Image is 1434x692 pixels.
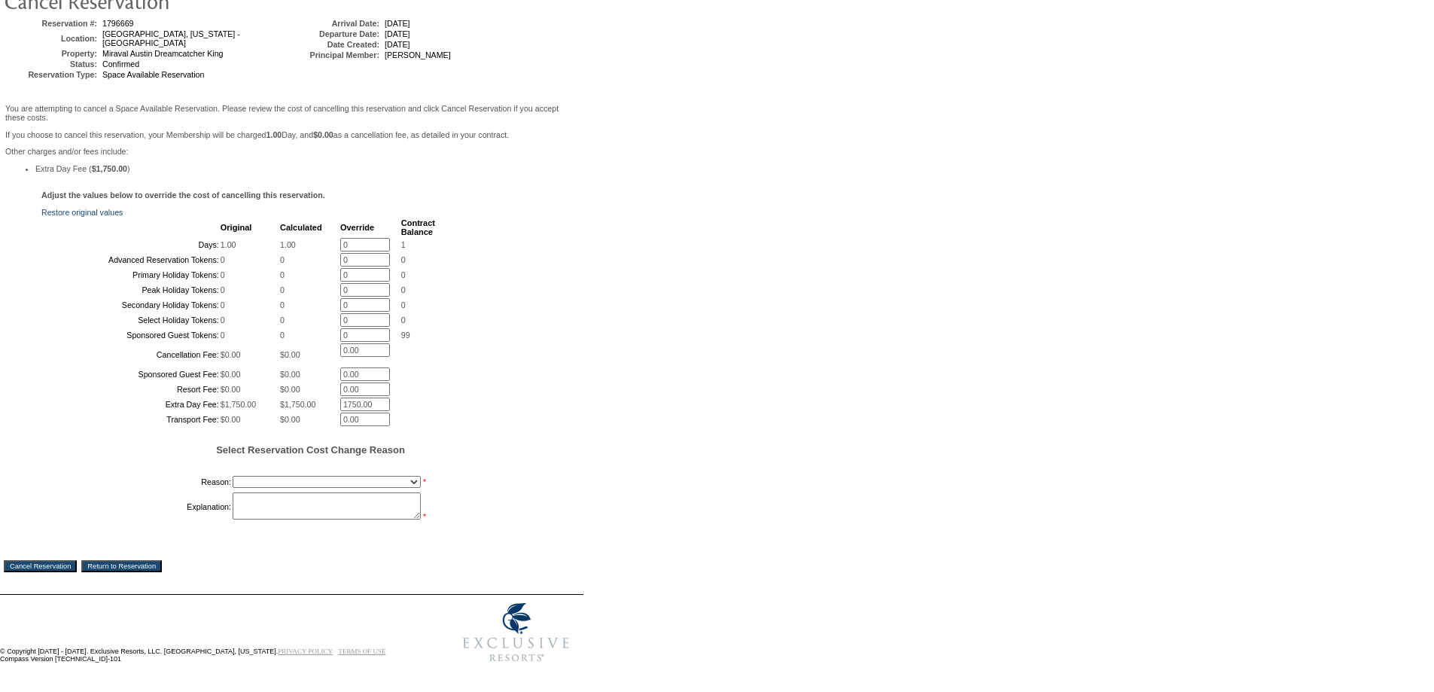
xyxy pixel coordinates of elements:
[43,413,219,426] td: Transport Fee:
[280,400,315,409] span: $1,750.00
[385,19,410,28] span: [DATE]
[289,50,379,59] td: Principal Member:
[5,104,578,173] span: Other charges and/or fees include:
[4,560,77,572] input: Cancel Reservation
[221,350,241,359] span: $0.00
[221,331,225,340] span: 0
[401,285,406,294] span: 0
[280,300,285,309] span: 0
[280,385,300,394] span: $0.00
[43,268,219,282] td: Primary Holiday Tokens:
[221,270,225,279] span: 0
[280,270,285,279] span: 0
[221,240,236,249] span: 1.00
[280,285,285,294] span: 0
[92,164,127,173] b: $1,750.00
[43,328,219,342] td: Sponsored Guest Tokens:
[385,50,451,59] span: [PERSON_NAME]
[278,648,333,655] a: PRIVACY POLICY
[280,331,285,340] span: 0
[221,316,225,325] span: 0
[401,255,406,264] span: 0
[7,59,97,69] td: Status:
[221,370,241,379] span: $0.00
[102,19,134,28] span: 1796669
[102,59,139,69] span: Confirmed
[43,473,231,491] td: Reason:
[401,240,406,249] span: 1
[401,331,410,340] span: 99
[339,648,386,655] a: TERMS OF USE
[221,285,225,294] span: 0
[280,240,296,249] span: 1.00
[5,104,578,122] p: You are attempting to cancel a Space Available Reservation. Please review the cost of cancelling ...
[43,283,219,297] td: Peak Holiday Tokens:
[385,40,410,49] span: [DATE]
[280,350,300,359] span: $0.00
[280,415,300,424] span: $0.00
[43,298,219,312] td: Secondary Holiday Tokens:
[7,19,97,28] td: Reservation #:
[41,191,325,200] b: Adjust the values below to override the cost of cancelling this reservation.
[221,255,225,264] span: 0
[7,49,97,58] td: Property:
[289,40,379,49] td: Date Created:
[43,383,219,396] td: Resort Fee:
[5,130,578,139] p: If you choose to cancel this reservation, your Membership will be charged Day, and as a cancellat...
[43,253,219,267] td: Advanced Reservation Tokens:
[43,313,219,327] td: Select Holiday Tokens:
[289,19,379,28] td: Arrival Date:
[35,164,578,173] li: Extra Day Fee ( )
[43,398,219,411] td: Extra Day Fee:
[280,223,322,232] b: Calculated
[280,316,285,325] span: 0
[221,300,225,309] span: 0
[280,255,285,264] span: 0
[401,316,406,325] span: 0
[102,70,204,79] span: Space Available Reservation
[43,343,219,366] td: Cancellation Fee:
[43,238,219,251] td: Days:
[289,29,379,38] td: Departure Date:
[340,223,374,232] b: Override
[43,367,219,381] td: Sponsored Guest Fee:
[280,370,300,379] span: $0.00
[266,130,282,139] b: 1.00
[41,208,123,217] a: Restore original values
[102,29,240,47] span: [GEOGRAPHIC_DATA], [US_STATE] - [GEOGRAPHIC_DATA]
[401,270,406,279] span: 0
[221,385,241,394] span: $0.00
[221,223,252,232] b: Original
[401,218,435,236] b: Contract Balance
[221,400,256,409] span: $1,750.00
[385,29,410,38] span: [DATE]
[81,560,162,572] input: Return to Reservation
[313,130,333,139] b: $0.00
[7,29,97,47] td: Location:
[41,444,580,456] h5: Select Reservation Cost Change Reason
[43,492,231,521] td: Explanation:
[401,300,406,309] span: 0
[449,595,583,670] img: Exclusive Resorts
[102,49,224,58] span: Miraval Austin Dreamcatcher King
[7,70,97,79] td: Reservation Type:
[221,415,241,424] span: $0.00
